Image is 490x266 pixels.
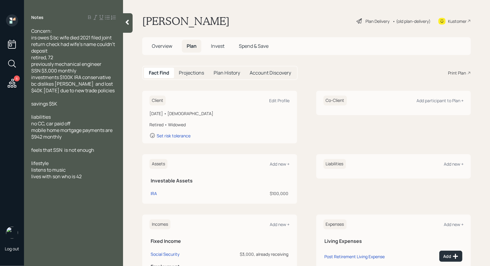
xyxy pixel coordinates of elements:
div: Set risk tolerance [157,133,191,139]
div: Log out [5,246,19,252]
span: feels that SSN is not enough [31,147,94,153]
div: Add [443,253,458,259]
h5: Projections [179,70,204,76]
h5: Plan History [214,70,240,76]
span: savings $5K [31,100,57,107]
img: treva-nostdahl-headshot.png [6,227,18,239]
div: Add new + [270,161,290,167]
div: • (old plan-delivery) [392,18,431,24]
div: Kustomer [448,18,467,24]
div: Add new + [444,222,464,227]
h5: Living Expenses [325,238,463,244]
div: Edit Profile [269,98,290,103]
div: Social Security [151,251,179,257]
div: IRA [151,190,157,197]
h6: Assets [149,159,167,169]
h5: Fixed Income [151,238,289,244]
span: Spend & Save [239,43,269,49]
h6: Incomes [149,219,170,229]
h6: Client [149,96,166,105]
h5: Fact Find [149,70,169,76]
h6: Co-Client [323,96,347,105]
h1: [PERSON_NAME] [142,14,230,28]
h6: Expenses [323,219,347,229]
span: lifestyle listens to music lives with son who is 42 [31,160,82,180]
label: Notes [31,14,44,20]
h6: Liabilities [323,159,346,169]
span: Overview [152,43,172,49]
div: Retired • Widowed [149,121,290,128]
span: Plan [187,43,197,49]
h5: Account Discovery [250,70,291,76]
div: Add participant to Plan + [416,98,464,103]
div: Add new + [444,161,464,167]
div: $3,000, already receiving [226,251,289,257]
h5: Investable Assets [151,178,289,184]
div: Add new + [270,222,290,227]
button: Add [439,251,462,262]
span: Invest [211,43,224,49]
div: Plan Delivery [365,18,389,24]
span: Concern: irs owes $ bc wife died 2021 filed joint return check had wife's name couldn't deposit r... [31,28,116,94]
div: Print Plan [448,70,466,76]
div: 6 [14,75,20,81]
span: liabilities no CC, car paid off mobile home mortgage payments are $942 monthly [31,114,113,140]
div: $100,000 [192,190,289,197]
div: [DATE] • [DEMOGRAPHIC_DATA] [149,110,290,117]
div: Post Retirement Living Expense [325,254,385,259]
